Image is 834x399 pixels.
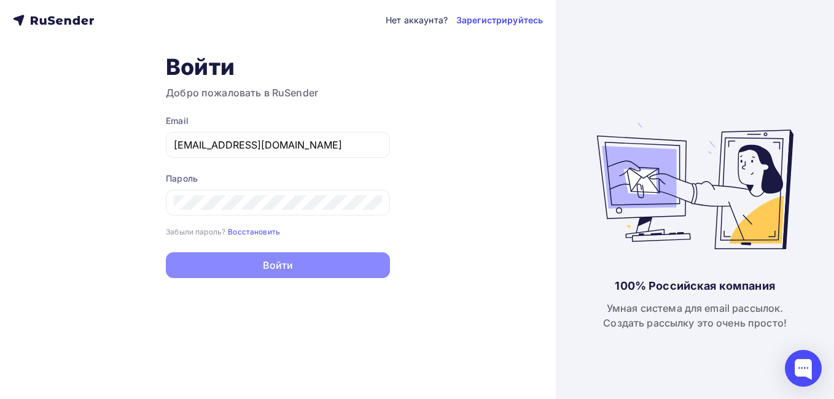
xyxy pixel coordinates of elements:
[228,226,280,236] a: Восстановить
[166,85,390,100] h3: Добро пожаловать в RuSender
[174,138,382,152] input: Укажите свой email
[386,14,448,26] div: Нет аккаунта?
[166,172,390,185] div: Пароль
[166,115,390,127] div: Email
[456,14,543,26] a: Зарегистрируйтесь
[228,227,280,236] small: Восстановить
[603,301,787,330] div: Умная система для email рассылок. Создать рассылку это очень просто!
[166,53,390,80] h1: Войти
[615,279,774,293] div: 100% Российская компания
[166,227,225,236] small: Забыли пароль?
[166,252,390,278] button: Войти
